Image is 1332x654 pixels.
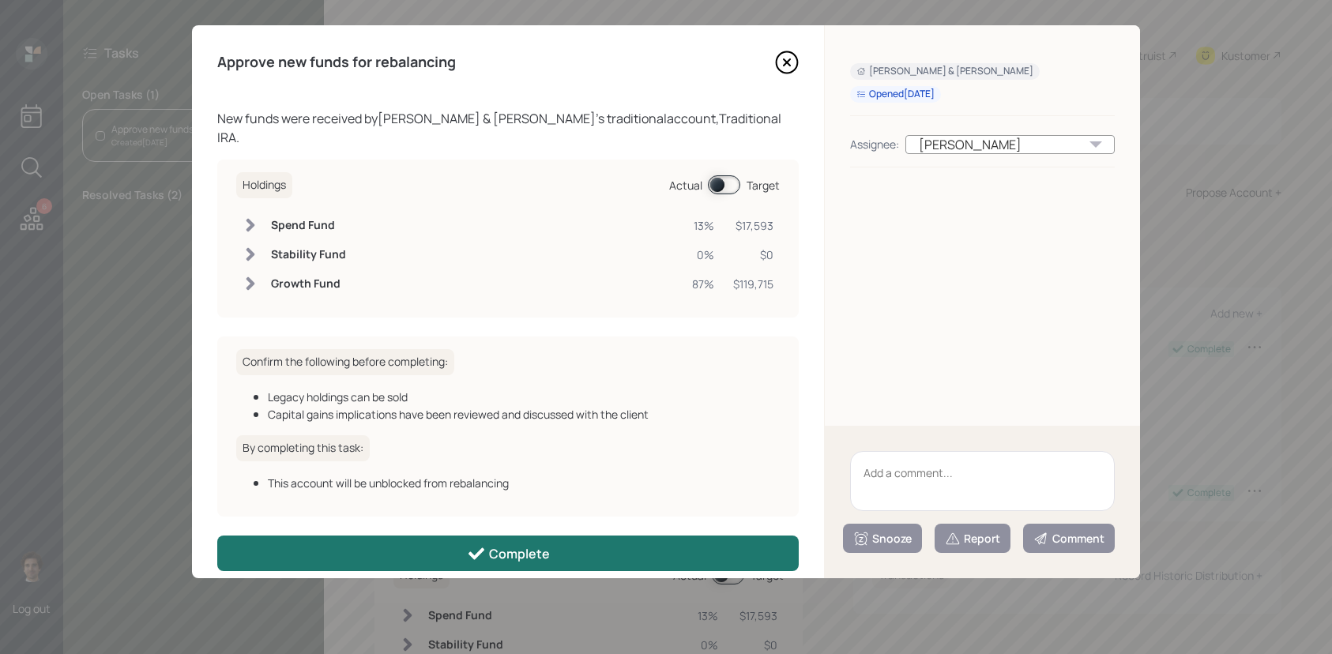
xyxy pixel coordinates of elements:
[217,536,799,571] button: Complete
[935,524,1010,553] button: Report
[271,277,346,291] h6: Growth Fund
[268,389,780,405] div: Legacy holdings can be sold
[692,276,714,292] div: 87%
[217,109,799,147] div: New funds were received by [PERSON_NAME] & [PERSON_NAME] 's traditional account, Traditional IRA .
[217,54,456,71] h4: Approve new funds for rebalancing
[271,248,346,261] h6: Stability Fund
[905,135,1115,154] div: [PERSON_NAME]
[268,406,780,423] div: Capital gains implications have been reviewed and discussed with the client
[467,544,550,563] div: Complete
[271,219,346,232] h6: Spend Fund
[733,276,773,292] div: $119,715
[733,217,773,234] div: $17,593
[856,65,1033,78] div: [PERSON_NAME] & [PERSON_NAME]
[268,475,780,491] div: This account will be unblocked from rebalancing
[236,172,292,198] h6: Holdings
[843,524,922,553] button: Snooze
[669,177,702,194] div: Actual
[856,88,935,101] div: Opened [DATE]
[692,217,714,234] div: 13%
[945,531,1000,547] div: Report
[747,177,780,194] div: Target
[1033,531,1104,547] div: Comment
[692,246,714,263] div: 0%
[733,246,773,263] div: $0
[236,349,454,375] h6: Confirm the following before completing:
[850,136,899,152] div: Assignee:
[236,435,370,461] h6: By completing this task:
[1023,524,1115,553] button: Comment
[853,531,912,547] div: Snooze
